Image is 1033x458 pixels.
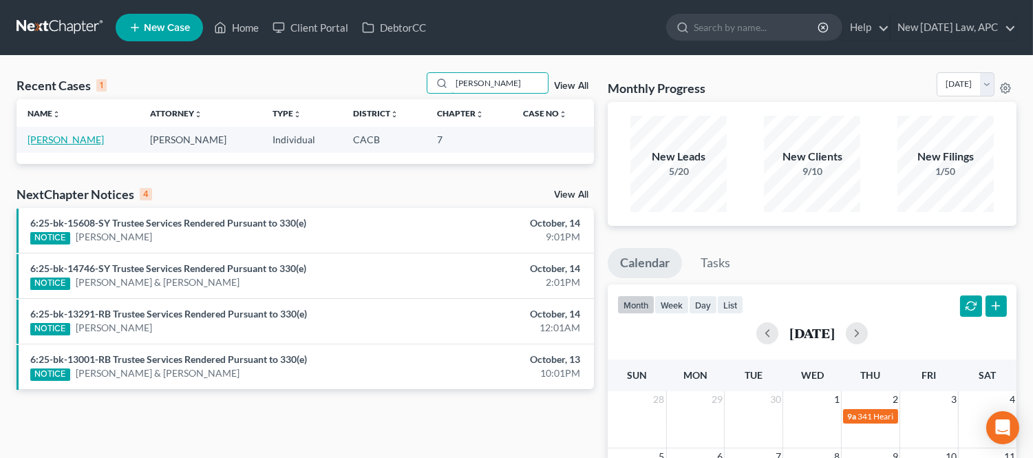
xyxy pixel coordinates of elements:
a: Case Nounfold_more [523,108,567,118]
a: 6:25-bk-14746-SY Trustee Services Rendered Pursuant to 330(e) [30,262,306,274]
a: Chapterunfold_more [437,108,484,118]
a: [PERSON_NAME] [76,230,152,244]
span: 28 [652,391,666,408]
td: [PERSON_NAME] [139,127,262,152]
div: Recent Cases [17,77,107,94]
i: unfold_more [293,110,301,118]
span: 341 Hearing for [PERSON_NAME] [858,411,981,421]
div: October, 14 [406,216,580,230]
div: 12:01AM [406,321,580,335]
a: Districtunfold_more [353,108,398,118]
div: NextChapter Notices [17,186,152,202]
div: 2:01PM [406,275,580,289]
a: [PERSON_NAME] [28,134,104,145]
div: Open Intercom Messenger [986,411,1019,444]
a: New [DATE] Law, APC [891,15,1016,40]
span: 1 [833,391,841,408]
h3: Monthly Progress [608,80,705,96]
span: Mon [683,369,707,381]
a: 6:25-bk-13291-RB Trustee Services Rendered Pursuant to 330(e) [30,308,307,320]
button: day [689,295,717,314]
a: [PERSON_NAME] & [PERSON_NAME] [76,275,239,289]
a: Calendar [608,248,682,278]
div: NOTICE [30,232,70,244]
span: Sun [627,369,647,381]
a: 6:25-bk-15608-SY Trustee Services Rendered Pursuant to 330(e) [30,217,306,229]
a: View All [554,190,588,200]
span: Thu [860,369,880,381]
div: 1/50 [897,165,994,178]
div: NOTICE [30,368,70,381]
input: Search by name... [451,73,548,93]
span: Fri [922,369,936,381]
i: unfold_more [52,110,61,118]
span: 29 [710,391,724,408]
div: October, 14 [406,307,580,321]
span: 3 [950,391,958,408]
div: 9/10 [764,165,860,178]
td: CACB [342,127,426,152]
span: Tue [745,369,763,381]
span: 30 [769,391,782,408]
td: Individual [262,127,342,152]
div: New Clients [764,149,860,165]
a: Home [207,15,266,40]
a: [PERSON_NAME] [76,321,152,335]
a: Nameunfold_more [28,108,61,118]
div: October, 14 [406,262,580,275]
div: 1 [96,79,107,92]
div: NOTICE [30,278,70,290]
input: Search by name... [694,14,820,40]
button: month [617,295,654,314]
a: [PERSON_NAME] & [PERSON_NAME] [76,366,239,380]
a: 6:25-bk-13001-RB Trustee Services Rendered Pursuant to 330(e) [30,353,307,365]
div: 10:01PM [406,366,580,380]
a: Typeunfold_more [273,108,301,118]
span: Wed [801,369,824,381]
a: Client Portal [266,15,355,40]
span: 2 [891,391,899,408]
div: New Filings [897,149,994,165]
td: 7 [426,127,512,152]
i: unfold_more [194,110,202,118]
a: Attorneyunfold_more [150,108,202,118]
a: Help [843,15,889,40]
i: unfold_more [476,110,484,118]
h2: [DATE] [789,326,835,340]
span: Sat [979,369,996,381]
a: View All [554,81,588,91]
a: DebtorCC [355,15,433,40]
span: 9a [847,411,856,421]
i: unfold_more [390,110,398,118]
span: New Case [144,23,190,33]
span: 4 [1008,391,1016,408]
i: unfold_more [559,110,567,118]
div: 5/20 [630,165,727,178]
div: 9:01PM [406,230,580,244]
a: Tasks [688,248,743,278]
button: week [654,295,689,314]
div: NOTICE [30,323,70,335]
div: October, 13 [406,353,580,366]
button: list [717,295,743,314]
div: New Leads [630,149,727,165]
div: 4 [140,188,152,200]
